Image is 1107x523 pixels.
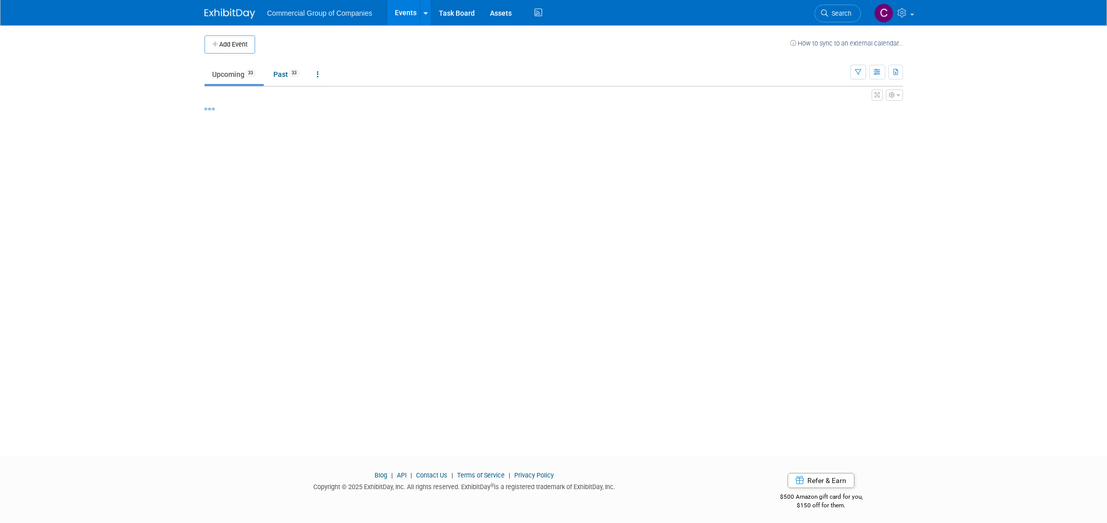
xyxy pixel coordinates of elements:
[375,471,387,479] a: Blog
[457,471,505,479] a: Terms of Service
[506,471,513,479] span: |
[397,471,406,479] a: API
[790,39,903,47] a: How to sync to an external calendar...
[490,483,494,488] sup: ®
[204,108,215,110] img: loading...
[389,471,395,479] span: |
[740,486,903,509] div: $500 Amazon gift card for you,
[204,65,264,84] a: Upcoming33
[266,65,307,84] a: Past33
[408,471,415,479] span: |
[514,471,554,479] a: Privacy Policy
[245,69,256,77] span: 33
[267,9,373,17] span: Commercial Group of Companies
[788,473,854,488] a: Refer & Earn
[874,4,893,23] img: Cole Mattern
[204,9,255,19] img: ExhibitDay
[204,35,255,54] button: Add Event
[416,471,447,479] a: Contact Us
[814,5,861,22] a: Search
[289,69,300,77] span: 33
[204,480,725,492] div: Copyright © 2025 ExhibitDay, Inc. All rights reserved. ExhibitDay is a registered trademark of Ex...
[740,501,903,510] div: $150 off for them.
[449,471,456,479] span: |
[828,10,851,17] span: Search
